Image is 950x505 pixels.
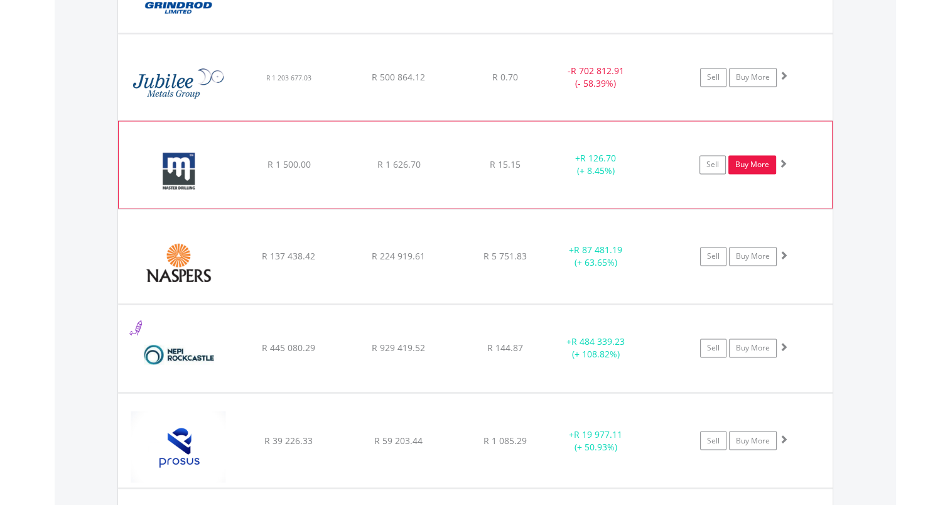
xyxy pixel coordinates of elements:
a: Buy More [729,431,777,450]
span: R 126.70 [580,152,616,164]
span: R 59 203.44 [374,434,423,446]
img: EQU.ZA.PRX.png [124,409,232,484]
span: R 500 864.12 [372,71,425,83]
span: R 0.70 [492,71,518,83]
span: R 1 626.70 [377,158,420,170]
a: Sell [700,339,726,357]
span: R 87 481.19 [574,244,622,256]
a: Sell [699,155,726,174]
span: R 137 438.42 [262,250,315,262]
a: Buy More [729,339,777,357]
span: R 929 419.52 [372,342,425,354]
div: - (- 58.39%) [549,65,644,90]
div: + (+ 108.82%) [549,335,644,361]
span: R 19 977.11 [574,428,622,440]
a: Sell [700,431,726,450]
img: EQU.ZA.NPN.png [124,225,232,300]
a: Buy More [729,247,777,266]
span: R 1 203 677.03 [266,73,311,82]
div: + (+ 50.93%) [549,428,644,453]
a: Buy More [729,68,777,87]
a: Sell [700,247,726,266]
span: R 484 339.23 [571,335,625,347]
span: R 15.15 [490,158,521,170]
span: R 144.87 [487,342,523,354]
span: R 1 085.29 [483,434,527,446]
img: EQU.ZA.MDI.png [125,137,233,205]
span: R 5 751.83 [483,250,527,262]
a: Buy More [728,155,776,174]
img: EQU.ZA.NRP.png [124,320,232,388]
a: Sell [700,68,726,87]
div: + (+ 63.65%) [549,244,644,269]
span: R 1 500.00 [267,158,310,170]
span: R 224 919.61 [372,250,425,262]
span: R 39 226.33 [264,434,313,446]
div: + (+ 8.45%) [548,152,642,177]
span: R 445 080.29 [262,342,315,354]
img: EQU.ZA.JBL.png [124,50,232,117]
span: R 702 812.91 [571,65,624,77]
